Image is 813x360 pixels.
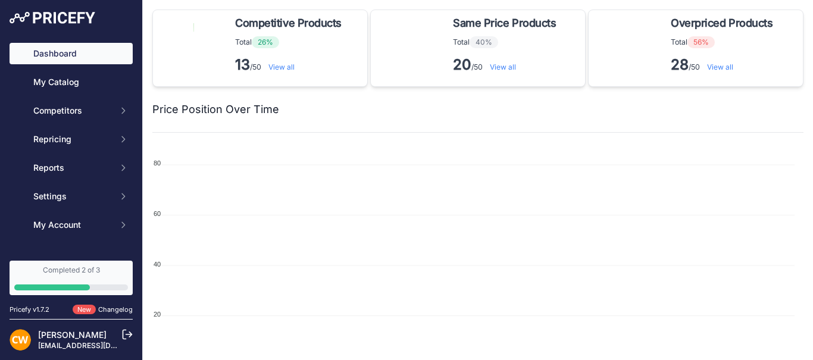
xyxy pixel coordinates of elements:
[707,62,733,71] a: View all
[10,214,133,236] button: My Account
[453,55,561,74] p: /50
[252,36,279,48] span: 26%
[10,43,133,64] a: Dashboard
[152,101,279,118] h2: Price Position Over Time
[154,210,161,217] tspan: 60
[33,133,111,145] span: Repricing
[235,15,342,32] span: Competitive Products
[453,56,471,73] strong: 20
[10,261,133,295] a: Completed 2 of 3
[671,36,777,48] p: Total
[33,219,111,231] span: My Account
[453,15,556,32] span: Same Price Products
[10,12,95,24] img: Pricefy Logo
[10,157,133,179] button: Reports
[33,190,111,202] span: Settings
[687,36,715,48] span: 56%
[671,56,689,73] strong: 28
[671,15,773,32] span: Overpriced Products
[10,305,49,315] div: Pricefy v1.7.2
[154,159,161,167] tspan: 80
[14,265,128,275] div: Completed 2 of 3
[154,311,161,318] tspan: 20
[73,305,96,315] span: New
[10,186,133,207] button: Settings
[10,129,133,150] button: Repricing
[470,36,498,48] span: 40%
[235,56,250,73] strong: 13
[453,36,561,48] p: Total
[38,341,162,350] a: [EMAIL_ADDRESS][DOMAIN_NAME]
[154,261,161,268] tspan: 40
[10,71,133,93] a: My Catalog
[98,305,133,314] a: Changelog
[235,55,346,74] p: /50
[268,62,295,71] a: View all
[33,162,111,174] span: Reports
[235,36,346,48] p: Total
[33,105,111,117] span: Competitors
[490,62,516,71] a: View all
[10,100,133,121] button: Competitors
[38,330,107,340] a: [PERSON_NAME]
[10,43,133,328] nav: Sidebar
[671,55,777,74] p: /50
